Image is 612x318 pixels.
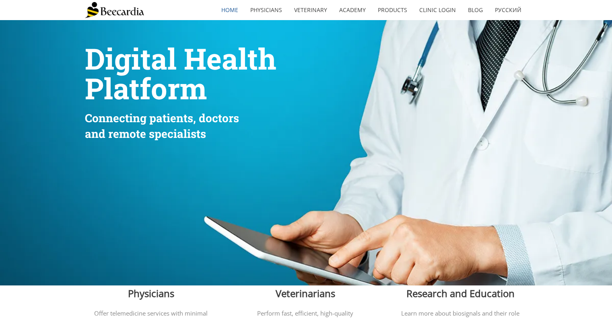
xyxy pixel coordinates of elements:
[85,69,207,107] span: Platform
[276,287,335,300] span: Veterinarians
[85,39,276,78] span: Digital Health
[85,111,239,125] span: Connecting patients, doctors
[372,1,413,19] a: Products
[244,1,288,19] a: Physicians
[128,287,174,300] span: Physicians
[288,1,333,19] a: Veterinary
[489,1,528,19] a: Русский
[406,287,515,300] span: Research and Education
[333,1,372,19] a: Academy
[215,1,244,19] a: home
[85,126,206,141] span: and remote specialists
[413,1,462,19] a: Clinic Login
[462,1,489,19] a: Blog
[85,2,144,18] img: Beecardia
